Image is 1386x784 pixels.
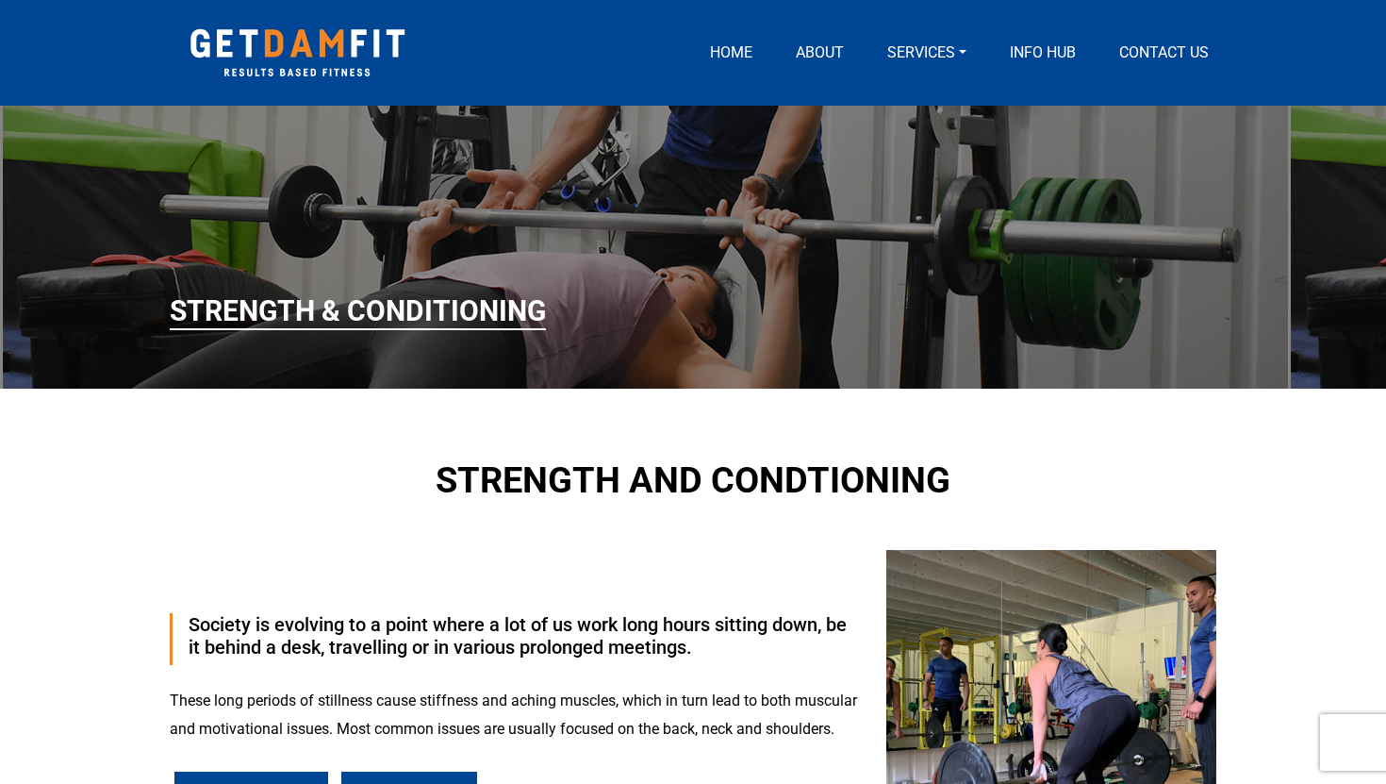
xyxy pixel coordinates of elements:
[788,42,851,64] a: About
[292,459,1094,503] h2: STRENGTH AND CONDTIONING
[189,613,858,659] h3: Society is evolving to a point where a lot of us work long hours sitting down, be it behind a des...
[170,687,858,743] p: These long periods of stillness cause stiffness and aching muscles, which in turn lead to both mu...
[880,42,974,64] a: Services
[702,42,760,64] a: Home
[1002,42,1083,64] a: Info Hub
[1112,42,1216,64] a: Contact us
[170,294,546,330] h4: Strength & Conditioning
